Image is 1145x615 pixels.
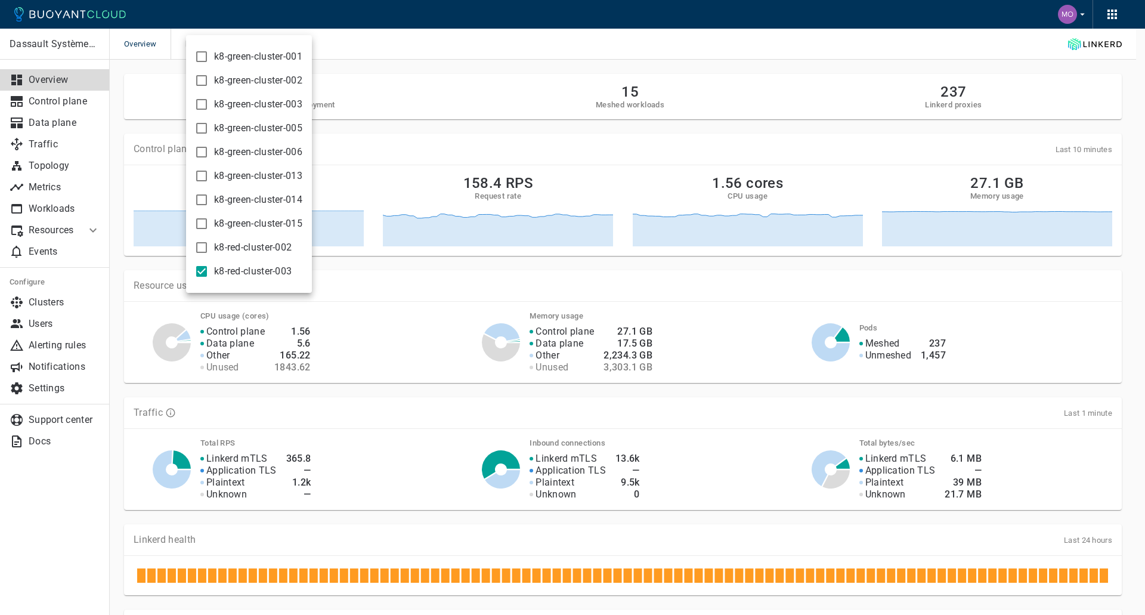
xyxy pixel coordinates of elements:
span: k8-green-cluster-005 [214,122,302,134]
span: k8-red-cluster-003 [214,265,292,277]
span: k8-green-cluster-003 [214,98,302,110]
span: k8-green-cluster-001 [214,51,302,63]
span: k8-red-cluster-002 [214,242,292,254]
span: k8-green-cluster-006 [214,146,302,158]
span: k8-green-cluster-013 [214,170,302,182]
span: k8-green-cluster-015 [214,218,302,230]
span: k8-green-cluster-014 [214,194,302,206]
span: k8-green-cluster-002 [214,75,302,86]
